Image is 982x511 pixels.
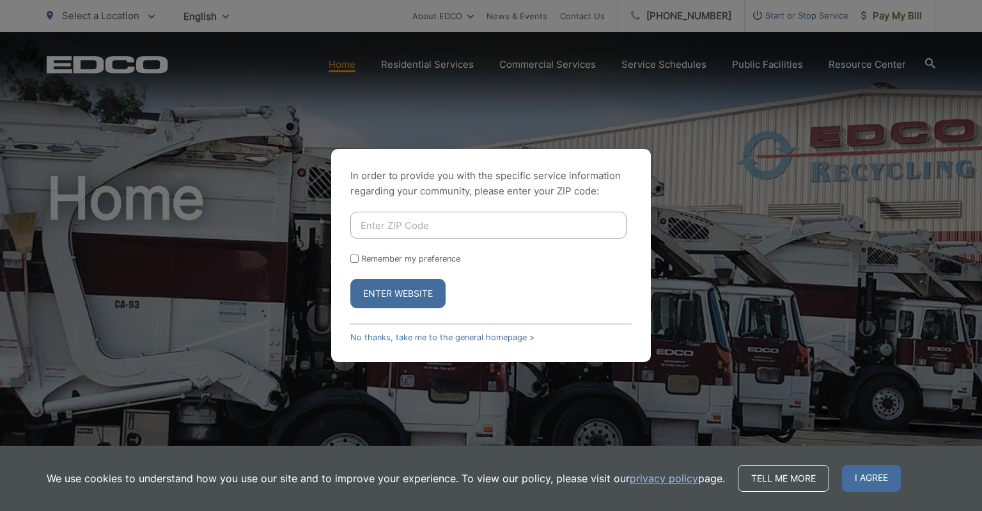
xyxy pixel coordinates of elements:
button: Enter Website [350,279,446,308]
a: Tell me more [738,465,829,492]
label: Remember my preference [361,254,460,263]
a: No thanks, take me to the general homepage > [350,333,534,342]
a: privacy policy [630,471,698,486]
p: In order to provide you with the specific service information regarding your community, please en... [350,168,632,199]
input: Enter ZIP Code [350,212,627,239]
p: We use cookies to understand how you use our site and to improve your experience. To view our pol... [47,471,725,486]
span: I agree [842,465,901,492]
